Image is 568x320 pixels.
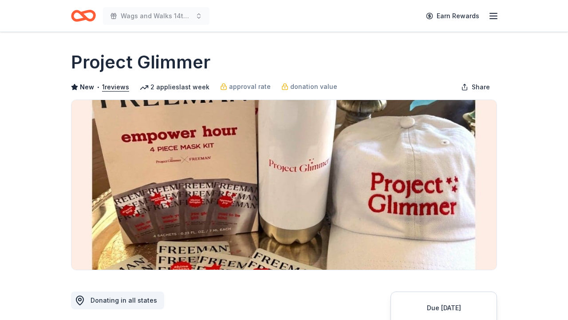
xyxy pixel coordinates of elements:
[97,84,100,91] span: •
[220,81,271,92] a: approval rate
[281,81,337,92] a: donation value
[454,78,497,96] button: Share
[80,82,94,92] span: New
[472,82,490,92] span: Share
[91,296,157,304] span: Donating in all states
[71,50,210,75] h1: Project Glimmer
[103,7,209,25] button: Wags and Walks 14th Annual Online Auction
[71,5,96,26] a: Home
[290,81,337,92] span: donation value
[71,100,497,270] img: Image for Project Glimmer
[421,8,485,24] a: Earn Rewards
[402,303,486,313] div: Due [DATE]
[140,82,209,92] div: 2 applies last week
[121,11,192,21] span: Wags and Walks 14th Annual Online Auction
[229,81,271,92] span: approval rate
[102,82,129,92] button: 1reviews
